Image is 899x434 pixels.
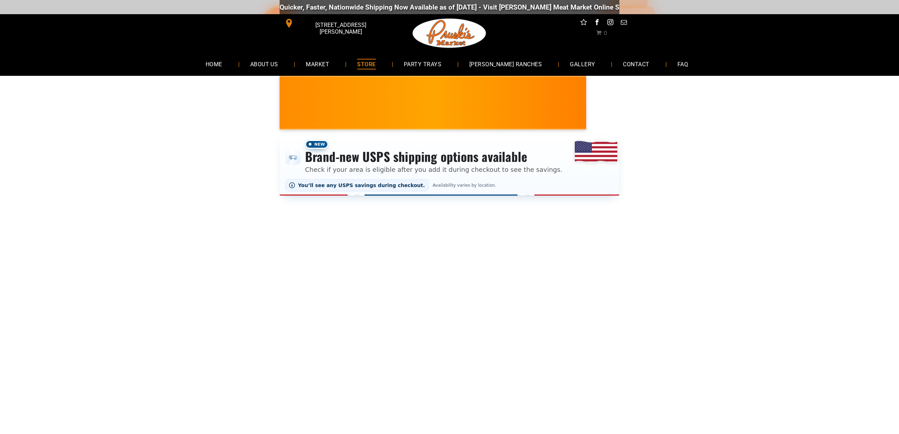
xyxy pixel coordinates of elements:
[431,183,498,188] span: Availability varies by location.
[459,55,552,73] a: [PERSON_NAME] RANCHES
[559,55,606,73] a: GALLERY
[245,3,674,11] div: Quicker, Faster, Nationwide Shipping Now Available as of [DATE] - Visit [PERSON_NAME] Meat Market...
[538,108,677,119] span: [PERSON_NAME] MARKET
[295,18,386,39] span: [STREET_ADDRESS][PERSON_NAME]
[295,55,340,73] a: MARKET
[411,14,488,52] img: Pruski-s+Market+HQ+Logo2-1920w.png
[603,30,607,36] span: 0
[592,18,602,29] a: facebook
[612,55,660,73] a: CONTACT
[579,18,588,29] a: Social network
[347,55,386,73] a: STORE
[619,18,629,29] a: email
[305,149,562,164] h3: Brand-new USPS shipping options available
[240,55,289,73] a: ABOUT US
[298,182,425,188] span: You’ll see any USPS savings during checkout.
[195,55,233,73] a: HOME
[606,18,615,29] a: instagram
[280,135,619,196] div: Shipping options announcement
[605,3,674,11] a: [DOMAIN_NAME][URL]
[280,18,388,29] a: [STREET_ADDRESS][PERSON_NAME]
[305,165,562,174] p: Check if your area is eligible after you add it during checkout to see the savings.
[667,55,699,73] a: FAQ
[305,140,328,149] span: New
[393,55,452,73] a: PARTY TRAYS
